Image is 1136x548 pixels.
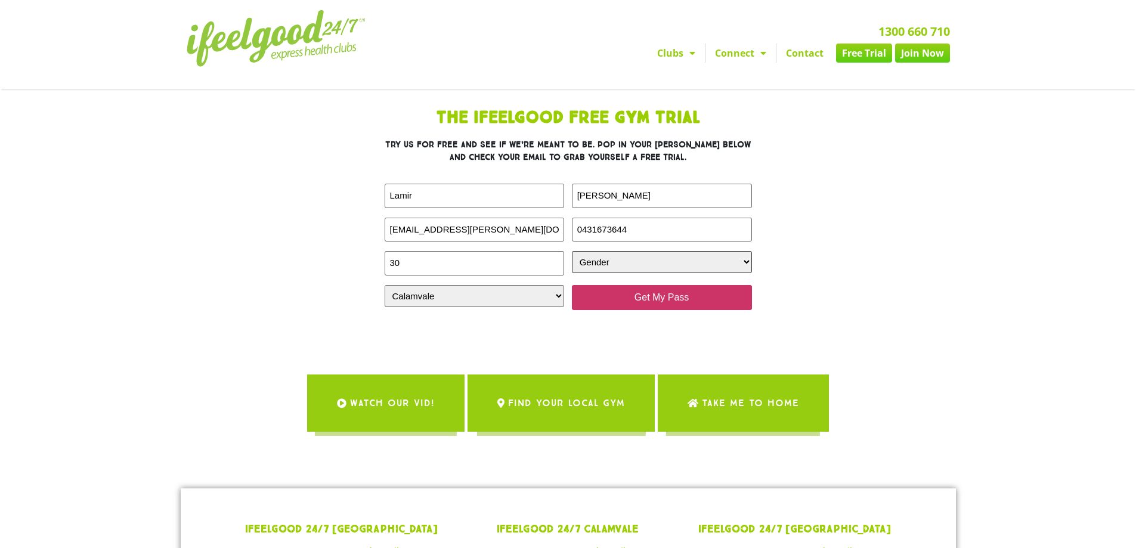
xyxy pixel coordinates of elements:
input: Email [385,218,565,242]
span: Find Your Local Gym [508,386,625,420]
a: Free Trial [836,44,892,63]
a: ifeelgood 24/7 Calamvale [497,522,639,536]
a: WATCH OUR VID! [307,374,465,432]
span: Take me to Home [702,386,799,420]
a: ifeelgood 24/7 [GEOGRAPHIC_DATA] [698,522,891,536]
h1: The IfeelGood Free Gym Trial [306,110,831,126]
h3: Try us for free and see if we’re meant to be. Pop in your [PERSON_NAME] below and check your emai... [385,138,752,163]
input: LAST NAME [572,184,752,208]
a: ifeelgood 24/7 [GEOGRAPHIC_DATA] [245,522,438,536]
a: Contact [776,44,833,63]
a: Clubs [648,44,705,63]
a: Find Your Local Gym [468,374,655,432]
input: Get My Pass [572,285,752,310]
a: Join Now [895,44,950,63]
nav: Menu [458,44,950,63]
span: WATCH OUR VID! [350,386,435,420]
input: AGE [385,251,565,275]
input: PHONE [572,218,752,242]
a: Connect [705,44,776,63]
a: Take me to Home [658,374,829,432]
input: FIRST NAME [385,184,565,208]
a: 1300 660 710 [878,23,950,39]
